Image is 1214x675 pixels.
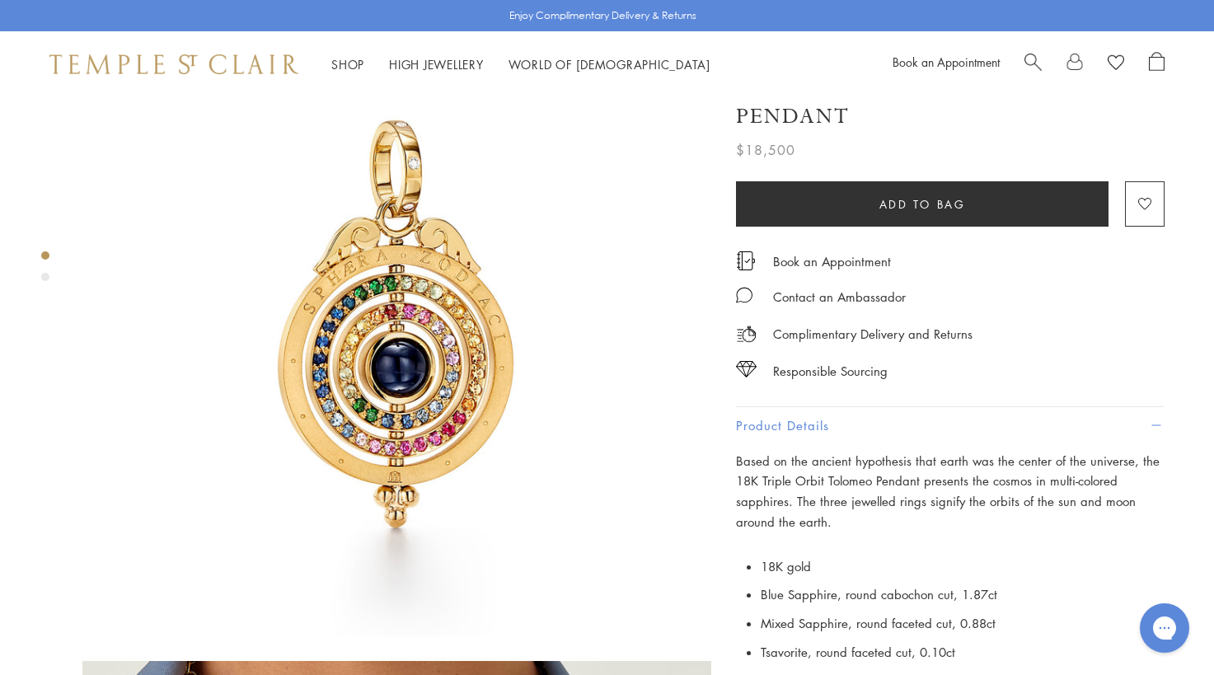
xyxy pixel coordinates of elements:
[736,73,1165,131] h1: 18K Triple Orbit Tolomeo Pendant
[736,451,1165,532] p: Based on the ancient hypothesis that earth was the center of the universe, the 18K Triple Orbit T...
[1149,52,1165,77] a: Open Shopping Bag
[773,324,973,345] p: Complimentary Delivery and Returns
[773,252,891,270] a: Book an Appointment
[761,558,811,574] span: 18K gold
[761,586,997,602] span: Blue Sapphire, round cabochon cut, 1.87ct
[736,324,757,345] img: icon_delivery.svg
[1024,52,1042,77] a: Search
[1108,52,1124,77] a: View Wishlist
[49,54,298,74] img: Temple St. Clair
[761,644,955,660] span: Tsavorite, round faceted cut, 0.10ct
[761,615,996,631] span: Mixed Sapphire, round faceted cut, 0.88ct
[893,54,1000,70] a: Book an Appointment
[389,56,484,73] a: High JewelleryHigh Jewellery
[509,7,696,24] p: Enjoy Complimentary Delivery & Returns
[82,7,711,636] img: 18K Triple Orbit Tolomeo Pendant
[736,287,752,303] img: MessageIcon-01_2.svg
[736,139,795,161] span: $18,500
[773,361,888,382] div: Responsible Sourcing
[736,361,757,377] img: icon_sourcing.svg
[331,54,710,75] nav: Main navigation
[736,251,756,270] img: icon_appointment.svg
[509,56,710,73] a: World of [DEMOGRAPHIC_DATA]World of [DEMOGRAPHIC_DATA]
[41,247,49,294] div: Product gallery navigation
[736,407,1165,444] button: Product Details
[773,287,906,307] div: Contact an Ambassador
[1132,598,1198,659] iframe: Gorgias live chat messenger
[331,56,364,73] a: ShopShop
[736,181,1109,227] button: Add to bag
[879,195,966,213] span: Add to bag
